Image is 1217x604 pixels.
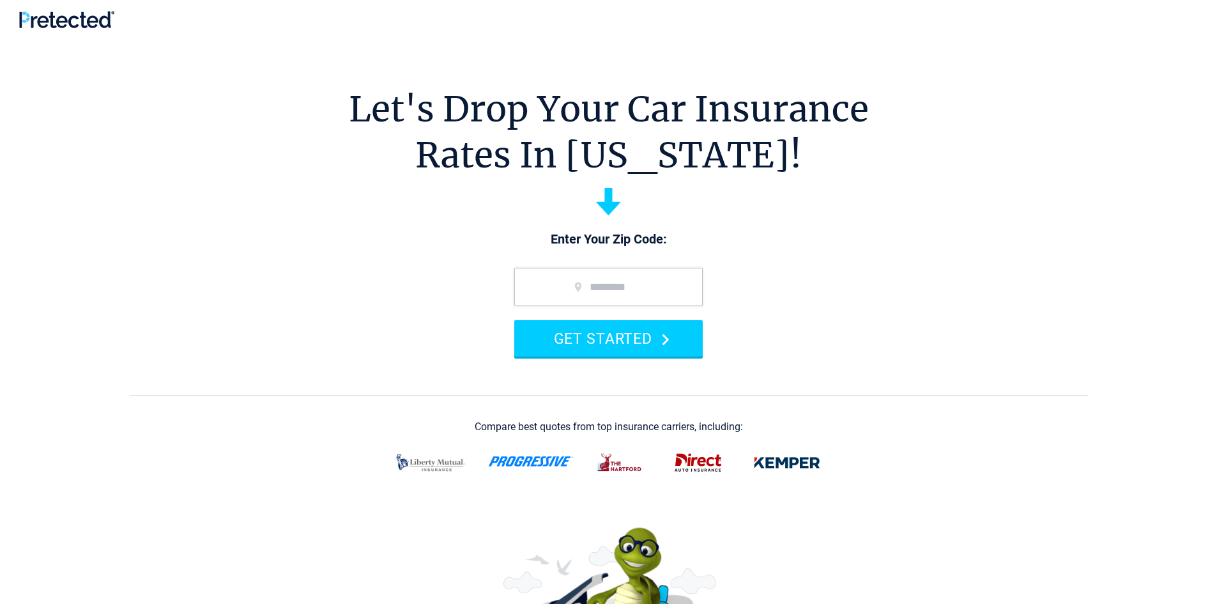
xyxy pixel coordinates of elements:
img: kemper [745,446,829,479]
img: direct [667,446,730,479]
img: liberty [388,446,473,479]
p: Enter Your Zip Code: [501,231,716,249]
h1: Let's Drop Your Car Insurance Rates In [US_STATE]! [349,86,869,178]
input: zip code [514,268,703,306]
button: GET STARTED [514,320,703,357]
img: Pretected Logo [19,11,114,28]
img: progressive [488,456,574,467]
div: Compare best quotes from top insurance carriers, including: [475,421,743,433]
img: thehartford [589,446,652,479]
